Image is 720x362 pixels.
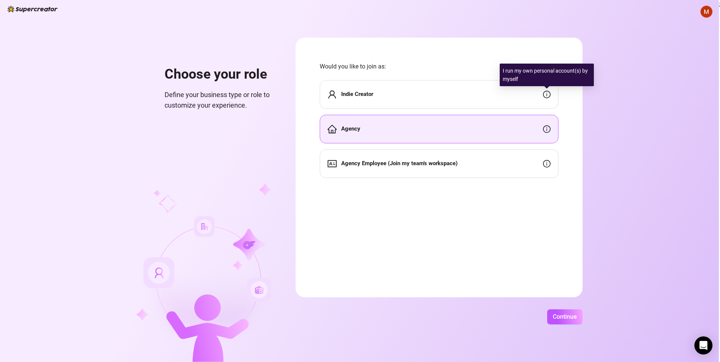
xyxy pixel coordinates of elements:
strong: Agency [341,125,360,132]
img: logo [8,6,58,12]
strong: Agency Employee (Join my team's workspace) [341,160,458,167]
span: home [328,125,337,134]
div: I run my own personal account(s) by myself [500,64,594,86]
strong: Indie Creator [341,91,373,97]
img: ACg8ocKc8BhDcsnqdulBjmO8lvdfFD6oh-Jw7Z1ZixL2vyO0KNQ5nw=s96-c [701,6,712,17]
button: Continue [547,309,583,324]
span: info-circle [543,91,551,98]
span: idcard [328,159,337,168]
span: user [328,90,337,99]
span: info-circle [543,160,551,167]
span: info-circle [543,125,551,133]
span: Would you like to join as: [320,62,558,71]
span: Continue [553,313,577,320]
span: Define your business type or role to customize your experience. [165,90,278,111]
h1: Choose your role [165,66,278,83]
div: Open Intercom Messenger [694,336,712,354]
